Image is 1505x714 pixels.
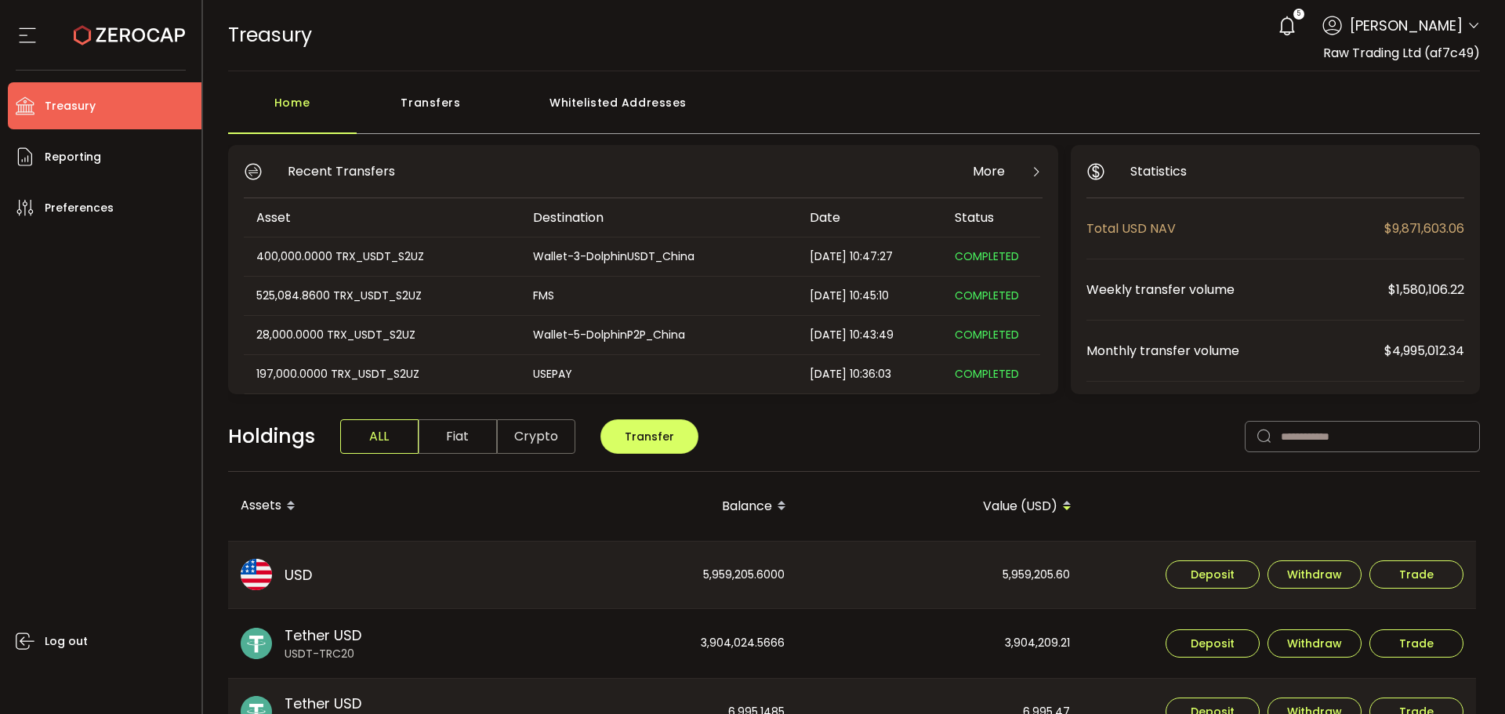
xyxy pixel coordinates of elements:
[1130,161,1187,181] span: Statistics
[520,326,796,344] div: Wallet-5-DolphinP2P_China
[419,419,497,454] span: Fiat
[797,208,942,227] div: Date
[1369,560,1463,589] button: Trade
[973,161,1005,181] span: More
[244,248,519,266] div: 400,000.0000 TRX_USDT_S2UZ
[520,248,796,266] div: Wallet-3-DolphinUSDT_China
[1086,219,1384,238] span: Total USD NAV
[1191,569,1235,580] span: Deposit
[228,21,312,49] span: Treasury
[285,646,361,662] span: USDT-TRC20
[1388,280,1464,299] span: $1,580,106.22
[799,609,1083,678] div: 3,904,209.21
[1323,44,1480,62] span: Raw Trading Ltd (af7c49)
[241,628,272,659] img: usdt_portfolio.svg
[799,493,1084,520] div: Value (USD)
[797,326,942,344] div: [DATE] 10:43:49
[625,429,674,444] span: Transfer
[1267,560,1362,589] button: Withdraw
[285,693,361,714] span: Tether USD
[244,208,520,227] div: Asset
[1369,629,1463,658] button: Trade
[955,366,1019,382] span: COMPLETED
[228,87,357,134] div: Home
[244,326,519,344] div: 28,000.0000 TRX_USDT_S2UZ
[1166,629,1260,658] button: Deposit
[513,609,797,678] div: 3,904,024.5666
[228,493,513,520] div: Assets
[1086,341,1384,361] span: Monthly transfer volume
[955,327,1019,343] span: COMPLETED
[1267,629,1362,658] button: Withdraw
[45,146,101,169] span: Reporting
[520,208,797,227] div: Destination
[513,542,797,609] div: 5,959,205.6000
[288,161,395,181] span: Recent Transfers
[513,493,799,520] div: Balance
[285,625,361,646] span: Tether USD
[797,365,942,383] div: [DATE] 10:36:03
[45,630,88,653] span: Log out
[244,287,519,305] div: 525,084.8600 TRX_USDT_S2UZ
[1166,560,1260,589] button: Deposit
[955,288,1019,303] span: COMPLETED
[955,248,1019,264] span: COMPLETED
[45,197,114,219] span: Preferences
[1350,15,1463,36] span: [PERSON_NAME]
[799,542,1083,609] div: 5,959,205.60
[1191,638,1235,649] span: Deposit
[797,248,942,266] div: [DATE] 10:47:27
[1384,341,1464,361] span: $4,995,012.34
[497,419,575,454] span: Crypto
[1427,639,1505,714] iframe: Chat Widget
[357,87,506,134] div: Transfers
[506,87,731,134] div: Whitelisted Addresses
[1287,569,1342,580] span: Withdraw
[1399,638,1434,649] span: Trade
[520,287,796,305] div: FMS
[45,95,96,118] span: Treasury
[285,564,312,585] span: USD
[1296,9,1300,20] span: 5
[1086,280,1388,299] span: Weekly transfer volume
[600,419,698,454] button: Transfer
[244,365,519,383] div: 197,000.0000 TRX_USDT_S2UZ
[1384,219,1464,238] span: $9,871,603.06
[797,287,942,305] div: [DATE] 10:45:10
[1399,569,1434,580] span: Trade
[228,422,315,451] span: Holdings
[942,208,1040,227] div: Status
[241,559,272,590] img: usd_portfolio.svg
[520,365,796,383] div: USEPAY
[1287,638,1342,649] span: Withdraw
[340,419,419,454] span: ALL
